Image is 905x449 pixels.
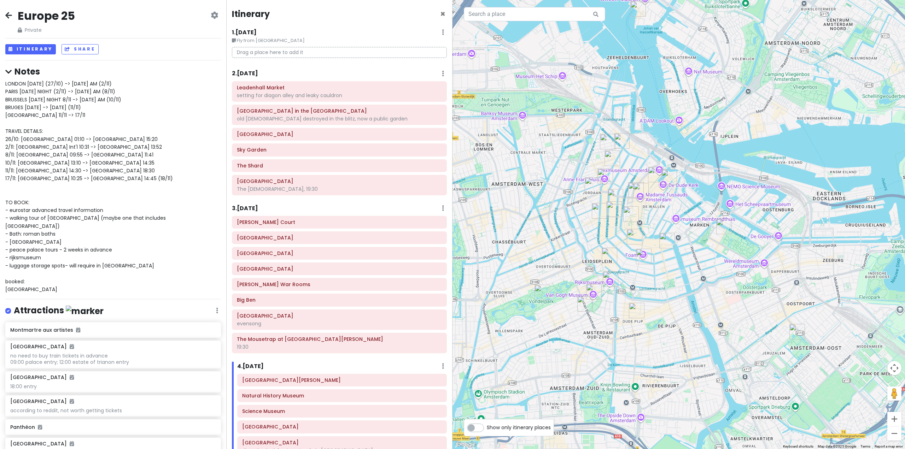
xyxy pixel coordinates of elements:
[237,116,442,122] div: old [DEMOGRAPHIC_DATA] destroyed in the blitz, now a public garden
[10,424,216,430] h6: Panthéon
[232,47,447,58] p: Drag a place here to add it
[887,361,901,375] button: Map camera controls
[14,305,104,317] h4: Attractions
[237,266,442,272] h6: Buckingham Palace
[597,169,613,184] div: Anne Frank House
[237,297,442,303] h6: Big Ben
[600,134,615,149] div: Luna
[487,424,551,431] span: Show only itinerary places
[242,439,442,446] h6: Regent Street
[887,412,901,426] button: Zoom in
[70,344,74,349] i: Added to itinerary
[440,10,445,18] button: Close
[10,327,216,333] h6: Montmartre aux artistes
[592,203,607,219] div: Houseboat Museum
[18,26,75,34] span: Private
[5,44,56,54] button: Itinerary
[237,336,442,342] h6: The Mousetrap at St. Martin's Theatre
[602,248,617,263] div: The Pantry
[232,205,258,212] h6: 3 . [DATE]
[237,313,442,319] h6: Westminster Abbey
[887,386,901,401] button: Drag Pegman onto the map to open Street View
[237,84,442,91] h6: Leadenhall Market
[62,44,98,54] button: Share
[659,233,675,248] div: Willet-Holthuysen Museum
[630,1,646,17] div: Amsterdam Boat Cruises
[783,444,813,449] button: Keyboard shortcuts
[10,353,216,365] div: no need to buy train tickets in advance 09:00 palace entry; 12:00 estate of trianon entry
[237,320,442,327] div: evensong
[454,440,478,449] img: Google
[237,186,442,192] div: The [DEMOGRAPHIC_DATA], 19:30
[242,377,442,383] h6: Victoria and Albert Museum
[70,441,74,446] i: Added to itinerary
[10,398,74,404] h6: [GEOGRAPHIC_DATA]
[818,444,856,448] span: Map data ©2025 Google
[242,392,442,399] h6: Natural History Museum
[636,249,652,264] div: Museum Van Loon
[237,344,442,350] div: 19:30
[633,183,649,199] div: Dam Square
[66,306,104,317] img: marker
[237,92,442,99] div: setting for diagon alley and leaky cauldron
[606,201,622,217] div: Negen Straatjes
[237,219,442,225] h6: Goodwin's Court
[627,229,642,244] div: Secret Garden
[875,444,903,448] a: Report a map error
[237,250,442,256] h6: Somerset House
[70,399,74,404] i: Added to itinerary
[887,426,901,441] button: Zoom out
[860,444,870,448] a: Terms (opens in new tab)
[18,8,75,23] h2: Europe 25
[614,133,630,149] div: The Papeneiland Café
[608,189,623,205] div: Fabienne Chapot
[76,327,80,332] i: Added to itinerary
[454,440,478,449] a: Click to see this area on Google Maps
[648,167,664,182] div: Damrak
[5,66,221,77] h4: Notes
[629,303,644,318] div: Albert Cuyp Market
[242,424,442,430] h6: Hyde Park
[585,177,600,193] div: Jordaan
[10,407,216,414] div: according to reddit, not worth getting tickets
[789,324,805,339] div: De Kas
[242,408,442,414] h6: Science Museum
[232,8,270,19] h4: Itinerary
[10,343,74,350] h6: [GEOGRAPHIC_DATA]
[10,374,74,380] h6: [GEOGRAPHIC_DATA]
[237,163,442,169] h6: The Shard
[237,178,442,184] h6: Prince of Wales Theatre
[70,375,74,380] i: Added to itinerary
[716,219,732,234] div: Verzetsmuseum Amsterdam - Museum of WWII Resistance
[237,281,442,288] h6: Churchill War Rooms
[661,169,677,185] div: Ons' Lieve Heer op Solder (Our Lord in the Attic Museum)
[628,182,644,198] div: Royal Palace Amsterdam
[623,206,639,222] div: Begijnhof
[464,7,605,21] input: Search a place
[5,80,173,293] span: LONDON [DATE] (27/10) -> [DATE] AM (2/11) PARIS [DATE] NIGHT (2/11) -> [DATE] AM (8/11) BRUSSELS ...
[237,131,442,137] h6: Tower of London
[232,29,257,36] h6: 1 . [DATE]
[440,8,445,20] span: Close itinerary
[577,296,593,312] div: The Concertgebouw
[232,37,447,44] small: Fly from [GEOGRAPHIC_DATA]
[237,108,442,114] h6: St Dunstan in the East Church Garden
[10,441,74,447] h6: [GEOGRAPHIC_DATA]
[10,383,216,390] div: 18:00 entry
[237,147,442,153] h6: Sky Garden
[586,284,602,300] div: Van Gogh Museum
[237,363,264,370] h6: 4 . [DATE]
[232,70,258,77] h6: 2 . [DATE]
[237,235,442,241] h6: Covent Garden
[535,285,550,300] div: Vondelpark
[38,425,42,430] i: Added to itinerary
[603,271,618,287] div: Rijksmuseum
[605,150,620,166] div: New Dutch Amsterdam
